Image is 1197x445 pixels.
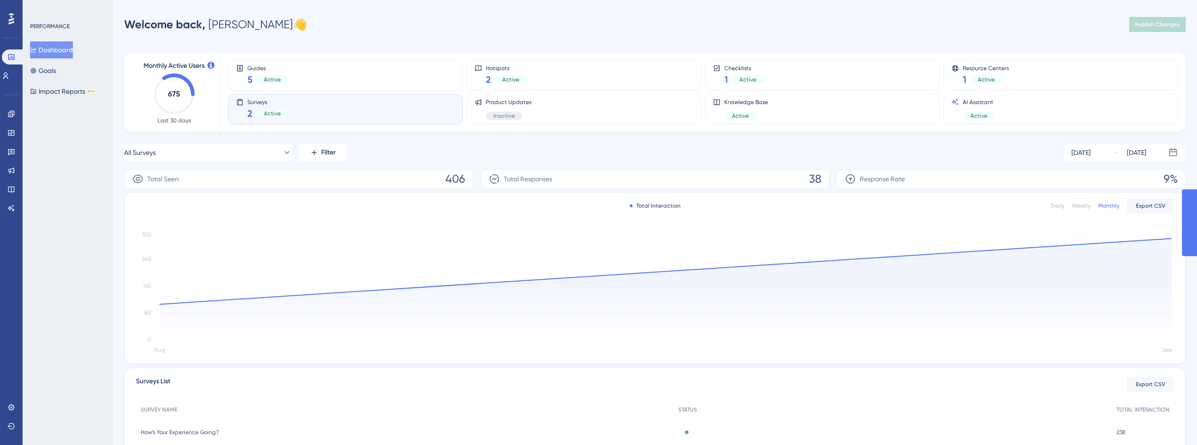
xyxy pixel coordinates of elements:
span: Checklists [724,65,764,71]
span: Product Updates [486,98,531,106]
span: Inactive [493,112,515,120]
span: Resource Centers [963,65,1009,71]
tspan: 240 [142,256,151,262]
tspan: 160 [143,283,151,289]
span: Active [264,110,281,117]
span: Guides [247,65,288,71]
button: Filter [299,143,346,162]
div: BETA [87,89,95,94]
div: Daily [1051,202,1064,210]
tspan: 320 [142,231,151,238]
tspan: 80 [144,309,151,316]
span: How’s Your Experience Going? [141,429,219,436]
span: Active [502,76,519,83]
button: Export CSV [1127,377,1174,392]
span: Active [970,112,987,120]
span: STATUS [678,406,697,413]
span: TOTAL INTERACTION [1117,406,1169,413]
button: Dashboard [30,41,73,58]
span: Active [264,76,281,83]
div: [DATE] [1071,147,1091,158]
span: Active [732,112,749,120]
span: Welcome back, [124,17,206,31]
span: 238 [1117,429,1126,436]
span: SURVEY NAME [141,406,177,413]
span: 1 [963,73,967,86]
div: [PERSON_NAME] 👋 [124,17,307,32]
span: Surveys List [136,376,170,393]
div: Total Interaction [630,202,681,210]
tspan: Aug [154,347,165,353]
span: Knowledge Base [724,98,768,106]
text: 675 [168,89,180,98]
span: Monthly Active Users [143,60,205,72]
button: Impact ReportsBETA [30,83,95,100]
span: 2 [486,73,491,86]
div: Weekly [1072,202,1091,210]
span: Total Responses [504,173,552,185]
span: 1 [724,73,728,86]
button: Publish Changes [1129,17,1186,32]
div: Monthly [1098,202,1119,210]
span: Response Rate [860,173,905,185]
span: Last 30 days [158,117,191,124]
span: All Surveys [124,147,156,158]
div: [DATE] [1127,147,1146,158]
span: Active [978,76,995,83]
span: Surveys [247,98,288,105]
iframe: UserGuiding AI Assistant Launcher [1157,408,1186,436]
span: 406 [445,171,465,186]
span: 38 [809,171,821,186]
span: Hotspots [486,65,527,71]
span: Total Seen [147,173,179,185]
button: Goals [30,62,56,79]
span: 9% [1164,171,1178,186]
span: 2 [247,107,253,120]
span: AI Assistant [963,98,995,106]
span: Filter [321,147,336,158]
span: 5 [247,73,253,86]
button: Export CSV [1127,198,1174,213]
span: Active [739,76,756,83]
tspan: Sep [1162,347,1173,353]
tspan: 0 [148,336,151,343]
span: Export CSV [1136,380,1165,388]
span: Publish Changes [1135,21,1180,28]
div: PERFORMANCE [30,23,70,30]
span: Export CSV [1136,202,1165,210]
button: All Surveys [124,143,292,162]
